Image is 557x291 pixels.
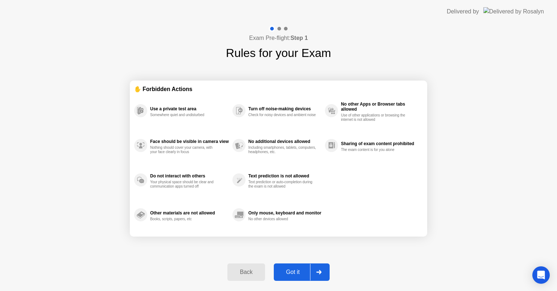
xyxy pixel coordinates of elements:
[274,263,330,281] button: Got it
[226,44,331,62] h1: Rules for your Exam
[248,217,317,221] div: No other devices allowed
[248,139,321,144] div: No additional devices allowed
[150,173,229,179] div: Do not interact with others
[150,210,229,216] div: Other materials are not allowed
[447,7,479,16] div: Delivered by
[248,113,317,117] div: Check for noisy devices and ambient noise
[483,7,544,16] img: Delivered by Rosalyn
[341,148,409,152] div: The exam content is for you alone
[230,269,263,275] div: Back
[248,106,321,111] div: Turn off noise-making devices
[248,180,317,189] div: Text prediction or auto-completion during the exam is not allowed
[290,35,308,41] b: Step 1
[248,145,317,154] div: Including smartphones, tablets, computers, headphones, etc.
[150,106,229,111] div: Use a private test area
[341,113,409,122] div: Use of other applications or browsing the internet is not allowed
[150,217,219,221] div: Books, scripts, papers, etc
[248,173,321,179] div: Text prediction is not allowed
[276,269,310,275] div: Got it
[150,180,219,189] div: Your physical space should be clear and communication apps turned off
[248,210,321,216] div: Only mouse, keyboard and monitor
[532,266,550,284] div: Open Intercom Messenger
[150,145,219,154] div: Nothing should cover your camera, with your face clearly in focus
[249,34,308,42] h4: Exam Pre-flight:
[150,139,229,144] div: Face should be visible in camera view
[341,102,419,112] div: No other Apps or Browser tabs allowed
[227,263,265,281] button: Back
[134,85,423,93] div: ✋ Forbidden Actions
[150,113,219,117] div: Somewhere quiet and undisturbed
[341,141,419,146] div: Sharing of exam content prohibited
